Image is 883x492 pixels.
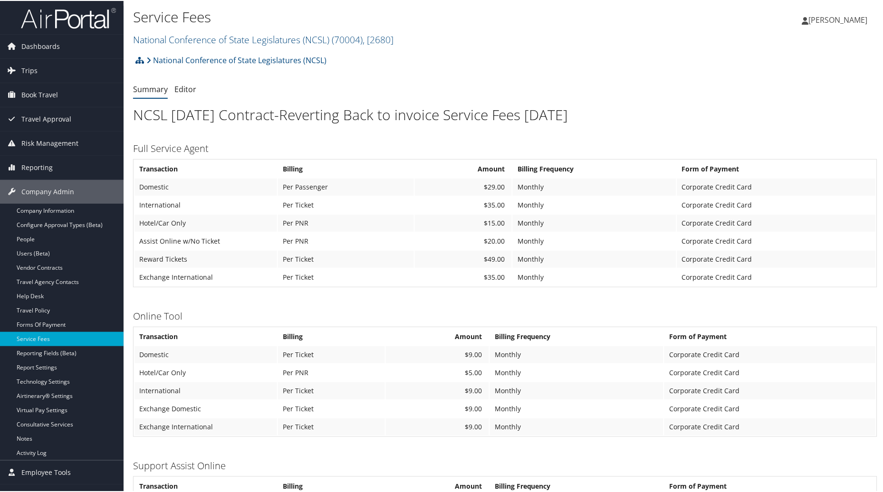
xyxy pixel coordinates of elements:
td: $35.00 [415,196,512,213]
a: Editor [174,83,196,94]
a: National Conference of State Legislatures (NCSL) [146,50,326,69]
th: Billing [278,160,414,177]
span: Reporting [21,155,53,179]
td: Exchange International [134,268,277,285]
td: Reward Tickets [134,250,277,267]
img: airportal-logo.png [21,6,116,28]
th: Billing Frequency [490,327,663,344]
td: Monthly [513,268,676,285]
td: $9.00 [386,381,489,398]
td: Per PNR [278,232,414,249]
span: [PERSON_NAME] [809,14,868,24]
td: Exchange Domestic [134,399,277,416]
h3: Online Tool [133,309,877,322]
td: Corporate Credit Card [677,268,876,285]
td: Monthly [490,381,663,398]
td: International [134,196,277,213]
td: $20.00 [415,232,512,249]
th: Form of Payment [677,160,876,177]
span: Book Travel [21,82,58,106]
td: Per Ticket [278,417,385,435]
th: Transaction [134,160,277,177]
td: Corporate Credit Card [677,232,876,249]
td: Corporate Credit Card [677,214,876,231]
span: Trips [21,58,38,82]
td: $9.00 [386,345,489,362]
td: Monthly [513,250,676,267]
td: Monthly [513,232,676,249]
td: Exchange International [134,417,277,435]
td: Corporate Credit Card [677,196,876,213]
td: Monthly [490,417,663,435]
td: Monthly [513,196,676,213]
td: Per PNR [278,214,414,231]
h1: NCSL [DATE] Contract-Reverting Back to invoice Service Fees [DATE] [133,104,877,124]
td: Monthly [490,345,663,362]
span: Dashboards [21,34,60,57]
th: Transaction [134,327,277,344]
td: Corporate Credit Card [664,399,876,416]
td: $29.00 [415,178,512,195]
span: , [ 2680 ] [363,32,394,45]
span: Company Admin [21,179,74,203]
td: Domestic [134,178,277,195]
td: Per Ticket [278,250,414,267]
th: Amount [386,327,489,344]
td: Corporate Credit Card [664,417,876,435]
td: Corporate Credit Card [677,250,876,267]
a: [PERSON_NAME] [802,5,877,33]
td: Corporate Credit Card [664,345,876,362]
td: Monthly [490,399,663,416]
a: National Conference of State Legislatures (NCSL) [133,32,394,45]
td: $15.00 [415,214,512,231]
td: Monthly [513,214,676,231]
td: Per Ticket [278,381,385,398]
td: Per Ticket [278,268,414,285]
td: $9.00 [386,399,489,416]
span: ( 70004 ) [332,32,363,45]
td: $5.00 [386,363,489,380]
td: Per Passenger [278,178,414,195]
th: Billing Frequency [513,160,676,177]
span: Risk Management [21,131,78,154]
span: Travel Approval [21,106,71,130]
th: Billing [278,327,385,344]
td: Per Ticket [278,345,385,362]
td: Hotel/Car Only [134,363,277,380]
td: Domestic [134,345,277,362]
span: Employee Tools [21,460,71,483]
td: $9.00 [386,417,489,435]
td: $49.00 [415,250,512,267]
th: Amount [415,160,512,177]
td: Per Ticket [278,196,414,213]
h3: Support Assist Online [133,458,877,472]
td: Corporate Credit Card [664,381,876,398]
td: Assist Online w/No Ticket [134,232,277,249]
td: International [134,381,277,398]
th: Form of Payment [664,327,876,344]
td: Monthly [490,363,663,380]
td: Hotel/Car Only [134,214,277,231]
td: Per Ticket [278,399,385,416]
td: Per PNR [278,363,385,380]
td: Corporate Credit Card [677,178,876,195]
a: Summary [133,83,168,94]
td: Corporate Credit Card [664,363,876,380]
h3: Full Service Agent [133,141,877,154]
td: Monthly [513,178,676,195]
h1: Service Fees [133,6,629,26]
td: $35.00 [415,268,512,285]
